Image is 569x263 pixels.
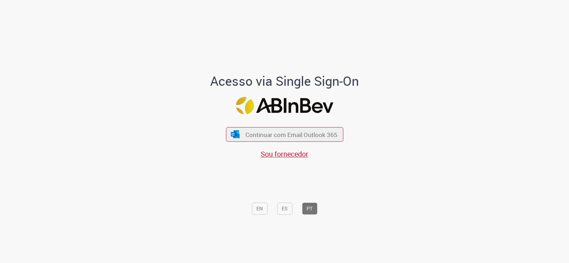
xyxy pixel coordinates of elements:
[236,97,333,114] img: Logo ABInBev
[226,127,343,142] button: ícone Azure/Microsoft 360 Continuar com Email Outlook 365
[261,149,308,159] a: Sou fornecedor
[186,74,383,89] h1: Acesso via Single Sign-On
[230,131,240,138] img: ícone Azure/Microsoft 360
[302,202,317,215] button: PT
[252,202,267,215] button: EN
[245,130,337,138] span: Continuar com Email Outlook 365
[277,202,292,215] button: ES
